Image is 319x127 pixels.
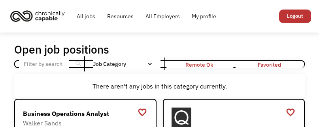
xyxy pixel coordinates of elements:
div: Job Category [93,61,160,67]
a: My profile [186,4,222,29]
a: All jobs [71,4,101,29]
div: Business Operations Analyst [23,109,149,118]
a: Logout [279,10,311,23]
form: Email Form [14,60,305,68]
div: There aren't any jobs in this category currently. [18,81,301,91]
a: Resources [101,4,140,29]
div: Job Category [93,58,160,70]
a: All Employers [140,4,186,29]
h1: Open job positions [14,42,109,56]
div: search [75,58,82,70]
a: Favorited [234,61,304,68]
img: Chronically Capable logo [8,7,67,25]
a: favorite_border [286,106,295,118]
div: Remote Ok [185,60,213,69]
a: home [8,7,71,25]
a: favorite_border [138,106,147,118]
a: Remote Ok [165,61,235,68]
input: Filter by search [19,56,69,71]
